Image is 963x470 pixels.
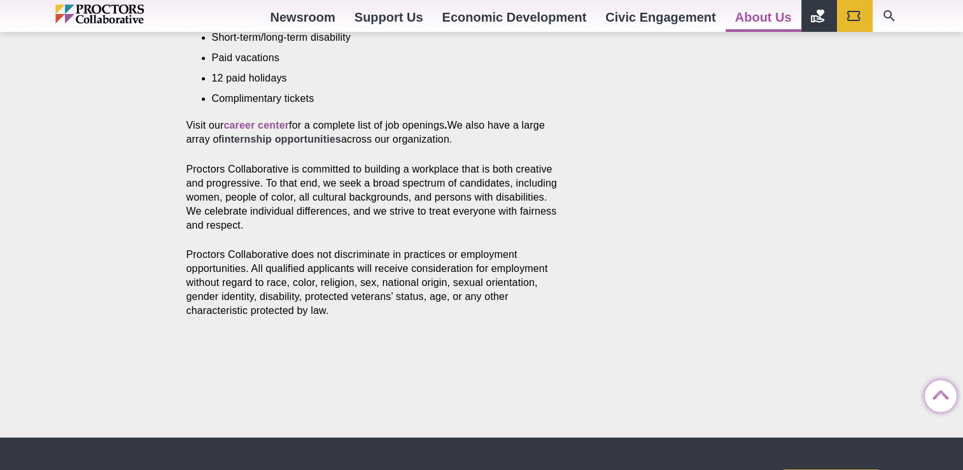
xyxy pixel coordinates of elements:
strong: . [444,120,447,131]
li: Paid vacations [212,51,542,65]
li: Short-term/long-term disability [212,31,542,45]
li: Complimentary tickets [212,92,542,106]
a: Back to Top [925,381,950,406]
p: Proctors Collaborative does not discriminate in practices or employment opportunities. All qualif... [186,248,561,318]
p: Visit our for a complete list of job openings We also have a large array of across our organization. [186,118,561,146]
img: Proctors logo [55,4,199,24]
a: career center [223,120,289,131]
a: internship opportunities [221,134,341,145]
p: Proctors Collaborative is committed to building a workplace that is both creative and progressive... [186,162,561,232]
li: 12 paid holidays [212,71,542,85]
